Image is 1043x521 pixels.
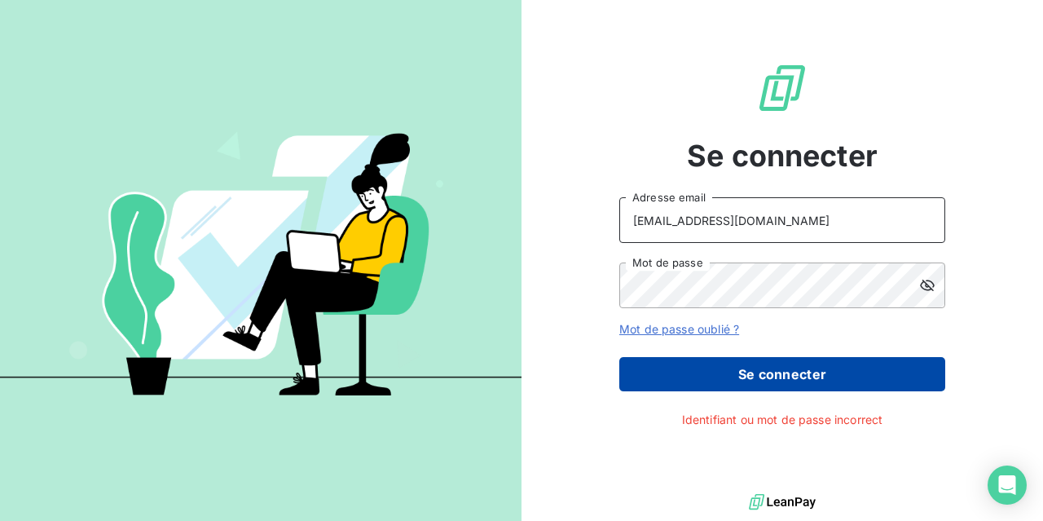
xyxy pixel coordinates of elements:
[619,322,739,336] a: Mot de passe oublié ?
[988,466,1027,505] div: Open Intercom Messenger
[619,197,945,243] input: placeholder
[682,411,883,428] span: Identifiant ou mot de passe incorrect
[749,490,816,514] img: logo
[756,62,808,114] img: Logo LeanPay
[687,134,878,178] span: Se connecter
[619,357,945,391] button: Se connecter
